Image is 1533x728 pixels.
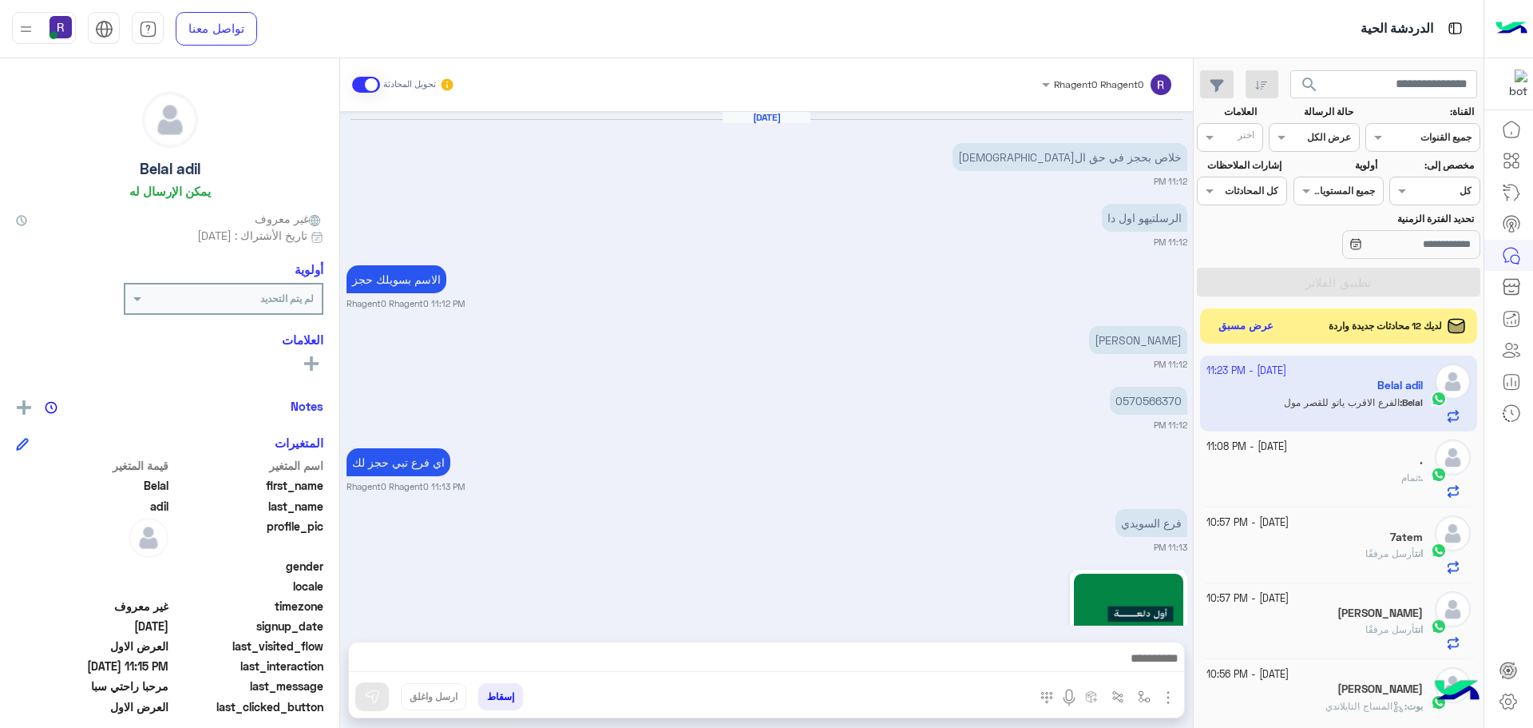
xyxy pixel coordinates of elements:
[275,436,323,450] h6: المتغيرات
[1415,623,1423,635] span: انت
[16,498,168,515] span: adil
[1040,691,1053,704] img: make a call
[347,448,450,476] p: 22/9/2025, 11:13 PM
[1365,623,1415,635] span: أرسل مرفقًا
[1329,319,1442,333] span: لديك 12 محادثات جديدة واردة
[1325,700,1404,712] span: المساج التايلاندي
[172,518,324,555] span: profile_pic
[347,480,465,493] small: Rhagent0 Rhagent0 11:13 PM
[1499,70,1527,98] img: 322853014244696
[1131,683,1158,710] button: select flow
[16,698,168,715] span: العرض الاول
[129,184,211,198] h6: يمكن الإرسال له
[16,457,168,474] span: قيمة المتغير
[172,658,324,674] span: last_interaction
[172,618,324,635] span: signup_date
[172,498,324,515] span: last_name
[129,518,168,558] img: defaultAdmin.png
[16,558,168,575] span: null
[16,578,168,595] span: null
[347,265,446,293] p: 22/9/2025, 11:12 PM
[1154,541,1187,554] small: 11:13 PM
[16,598,168,615] span: غير معروف
[295,262,323,276] h6: أولوية
[1401,471,1418,483] span: تمام
[172,698,324,715] span: last_clicked_button
[50,16,72,38] img: userImage
[139,20,157,38] img: tab
[1271,105,1353,119] label: حالة الرسالة
[132,12,164,46] a: tab
[1212,315,1281,338] button: عرض مسبق
[1420,471,1423,483] span: .
[1111,690,1124,703] img: Trigger scenario
[1300,75,1319,94] span: search
[1206,591,1289,607] small: [DATE] - 10:57 PM
[1154,419,1187,432] small: 11:12 PM
[16,638,168,654] span: العرض الاول
[1295,158,1377,173] label: أولوية
[1206,667,1289,682] small: [DATE] - 10:56 PM
[16,332,323,347] h6: العلامات
[172,678,324,694] span: last_message
[1368,105,1475,119] label: القناة:
[1337,607,1423,620] h5: Mohammed Mezher
[1079,683,1105,710] button: create order
[1415,547,1423,559] span: انت
[1054,78,1143,90] span: Rhagent0 Rhagent0
[45,401,57,414] img: notes
[1361,18,1433,40] p: الدردشة الحية
[1431,619,1447,635] img: WhatsApp
[1431,467,1447,483] img: WhatsApp
[1206,515,1289,531] small: [DATE] - 10:57 PM
[1418,471,1423,483] b: :
[478,683,523,710] button: إسقاط
[1115,509,1187,537] p: 22/9/2025, 11:13 PM
[16,19,36,39] img: profile
[1404,700,1423,712] b: :
[172,638,324,654] span: last_visited_flow
[1198,105,1257,119] label: العلامات
[260,292,314,304] b: لم يتم التحديد
[347,297,465,310] small: Rhagent0 Rhagent0 11:12 PM
[1337,682,1423,696] h5: بدر البديري
[1435,591,1471,627] img: defaultAdmin.png
[1197,268,1480,296] button: تطبيق الفلاتر
[1198,158,1281,173] label: إشارات الملاحظات
[1390,531,1423,544] h5: 7atem
[401,683,466,710] button: ارسل واغلق
[1290,70,1329,105] button: search
[1085,690,1098,703] img: create order
[197,227,307,244] span: تاريخ الأشتراك : [DATE]
[1159,688,1178,707] img: send attachment
[291,399,323,413] h6: Notes
[1105,683,1131,710] button: Trigger scenario
[1295,212,1474,226] label: تحديد الفترة الزمنية
[16,477,168,494] span: Belal
[16,678,168,694] span: مرحبا راحتي سبا
[172,558,324,575] span: gender
[140,160,200,178] h5: Belal adil
[1102,204,1187,232] p: 22/9/2025, 11:12 PM
[1431,543,1447,559] img: WhatsApp
[1495,12,1527,46] img: Logo
[1445,18,1465,38] img: tab
[1392,158,1474,173] label: مخصص إلى:
[1365,547,1415,559] span: أرسل مرفقًا
[1206,440,1287,455] small: [DATE] - 11:08 PM
[364,689,380,705] img: send message
[176,12,257,46] a: تواصل معنا
[172,457,324,474] span: اسم المتغير
[17,400,31,415] img: add
[1089,326,1187,354] p: 22/9/2025, 11:12 PM
[143,93,197,147] img: defaultAdmin.png
[1110,387,1187,415] p: 22/9/2025, 11:12 PM
[16,658,168,674] span: 2025-09-22T20:15:48.5290808Z
[1154,175,1187,188] small: 11:12 PM
[723,112,810,123] h6: [DATE]
[953,143,1187,171] p: 22/9/2025, 11:12 PM
[1138,690,1151,703] img: select flow
[95,20,113,38] img: tab
[383,78,436,91] small: تحويل المحادثة
[1435,515,1471,551] img: defaultAdmin.png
